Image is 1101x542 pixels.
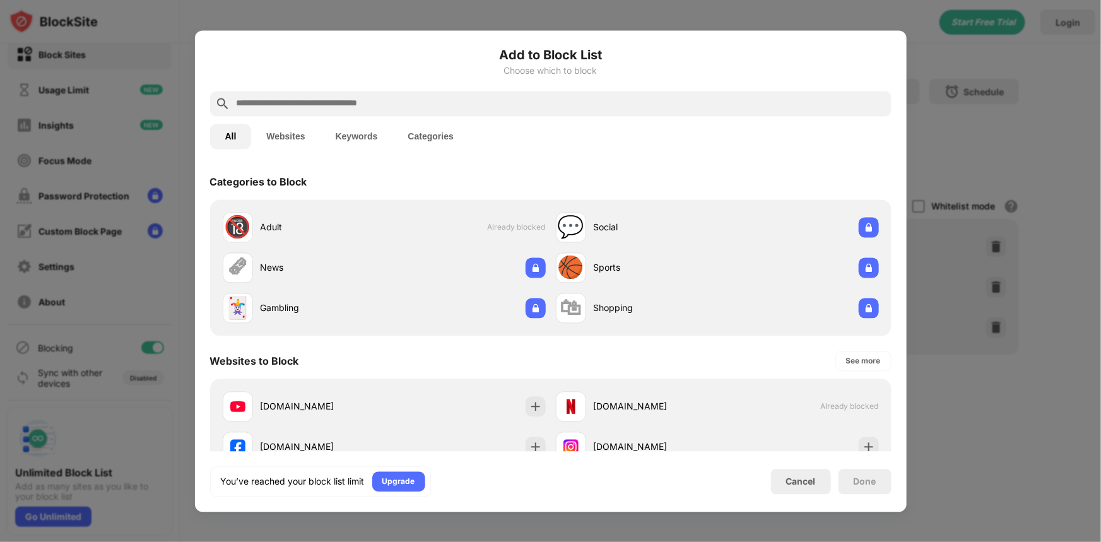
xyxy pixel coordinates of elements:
[594,302,717,315] div: Shopping
[563,399,579,414] img: favicons
[230,399,245,414] img: favicons
[558,215,584,240] div: 💬
[210,124,252,149] button: All
[210,66,892,76] div: Choose which to block
[594,400,717,413] div: [DOMAIN_NAME]
[786,476,816,487] div: Cancel
[210,355,299,367] div: Websites to Block
[854,476,876,486] div: Done
[261,440,384,454] div: [DOMAIN_NAME]
[563,439,579,454] img: favicons
[558,255,584,281] div: 🏀
[846,355,881,367] div: See more
[261,400,384,413] div: [DOMAIN_NAME]
[230,439,245,454] img: favicons
[594,440,717,454] div: [DOMAIN_NAME]
[225,215,251,240] div: 🔞
[488,223,546,232] span: Already blocked
[594,221,717,234] div: Social
[225,295,251,321] div: 🃏
[227,255,249,281] div: 🗞
[251,124,320,149] button: Websites
[261,261,384,274] div: News
[221,475,365,488] div: You’ve reached your block list limit
[821,402,879,411] span: Already blocked
[210,175,307,188] div: Categories to Block
[594,261,717,274] div: Sports
[393,124,469,149] button: Categories
[382,475,415,488] div: Upgrade
[261,302,384,315] div: Gambling
[210,45,892,64] h6: Add to Block List
[215,96,230,111] img: search.svg
[261,221,384,234] div: Adult
[321,124,393,149] button: Keywords
[560,295,582,321] div: 🛍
